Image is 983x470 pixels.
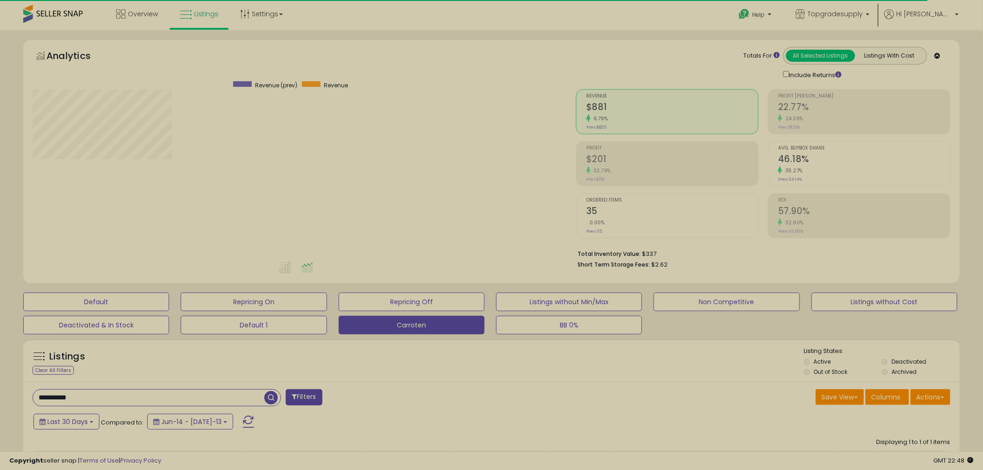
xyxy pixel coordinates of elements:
[782,219,804,226] small: 32.80%
[147,414,233,430] button: Jun-14 - [DATE]-13
[49,350,85,363] h5: Listings
[577,261,650,268] b: Short Term Storage Fees:
[654,293,800,311] button: Non Competitive
[897,9,952,19] span: Hi [PERSON_NAME]
[778,154,950,166] h2: 46.18%
[586,94,758,99] span: Revenue
[79,456,119,465] a: Terms of Use
[911,389,950,405] button: Actions
[586,154,758,166] h2: $201
[782,115,803,122] small: 24.36%
[814,368,848,376] label: Out of Stock
[891,368,917,376] label: Archived
[590,167,611,174] small: 32.79%
[33,366,74,375] div: Clear All Filters
[181,316,327,334] button: Default 1
[120,456,161,465] a: Privacy Policy
[778,206,950,218] h2: 57.90%
[814,358,831,366] label: Active
[496,293,642,311] button: Listings without Min/Max
[590,115,608,122] small: 6.79%
[778,146,950,151] span: Avg. Buybox Share
[586,219,605,226] small: 0.00%
[816,389,864,405] button: Save View
[101,418,144,427] span: Compared to:
[865,389,909,405] button: Columns
[753,11,765,19] span: Help
[782,167,803,174] small: 35.27%
[855,50,924,62] button: Listings With Cost
[47,417,88,426] span: Last 30 Days
[744,52,780,60] div: Totals For
[324,81,348,89] span: Revenue
[778,124,800,130] small: Prev: 18.31%
[778,176,802,182] small: Prev: 34.14%
[586,124,606,130] small: Prev: $825
[9,457,161,465] div: seller snap | |
[128,9,158,19] span: Overview
[339,293,485,311] button: Repricing Off
[778,228,803,234] small: Prev: 43.60%
[339,316,485,334] button: Carroten
[496,316,642,334] button: BB 0%
[586,198,758,203] span: Ordered Items
[586,228,602,234] small: Prev: 35
[891,358,926,366] label: Deactivated
[778,94,950,99] span: Profit [PERSON_NAME]
[255,81,297,89] span: Revenue (prev)
[877,438,950,447] div: Displaying 1 to 1 of 1 items
[786,50,855,62] button: All Selected Listings
[586,102,758,114] h2: $881
[885,9,959,30] a: Hi [PERSON_NAME]
[9,456,43,465] strong: Copyright
[161,417,222,426] span: Jun-14 - [DATE]-13
[812,293,957,311] button: Listings without Cost
[194,9,218,19] span: Listings
[934,456,974,465] span: 2025-08-13 22:48 GMT
[776,69,853,80] div: Include Returns
[778,102,950,114] h2: 22.77%
[732,1,781,30] a: Help
[651,260,668,269] span: $2.62
[23,316,169,334] button: Deactivated & In Stock
[739,8,750,20] i: Get Help
[804,347,960,356] p: Listing States:
[872,392,901,402] span: Columns
[33,414,99,430] button: Last 30 Days
[586,206,758,218] h2: 35
[181,293,327,311] button: Repricing On
[808,9,863,19] span: Topgradesupply
[577,248,944,259] li: $337
[778,198,950,203] span: ROI
[46,49,109,65] h5: Analytics
[586,176,604,182] small: Prev: $151
[586,146,758,151] span: Profit
[286,389,322,405] button: Filters
[577,250,641,258] b: Total Inventory Value:
[23,293,169,311] button: Default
